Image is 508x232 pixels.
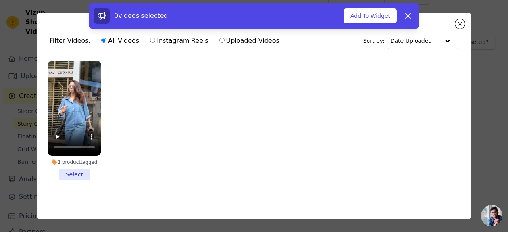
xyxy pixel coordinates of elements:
[150,36,208,46] label: Instagram Reels
[48,159,101,165] div: 1 product tagged
[344,8,397,23] button: Add To Widget
[114,12,168,19] span: 0 videos selected
[101,36,139,46] label: All Videos
[363,33,459,49] div: Sort by:
[50,32,284,50] div: Filter Videos:
[481,205,502,226] div: Open chat
[219,36,280,46] label: Uploaded Videos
